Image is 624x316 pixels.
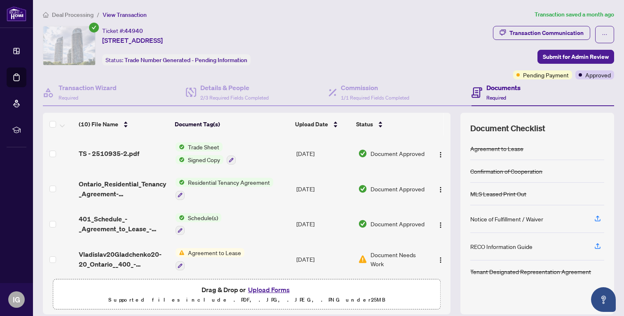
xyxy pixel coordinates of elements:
span: Document Approved [371,219,425,228]
th: Status [353,113,427,136]
span: Required [59,95,78,101]
span: Status [356,120,373,129]
h4: Details & People [200,83,269,93]
div: Notice of Fulfillment / Waiver [470,214,543,223]
span: Trade Sheet [185,142,223,151]
button: Status IconAgreement to Lease [176,248,244,270]
div: Agreement to Lease [470,144,523,153]
img: Document Status [358,149,367,158]
button: Logo [434,253,447,266]
div: Ticket #: [102,26,143,35]
span: ellipsis [602,32,608,37]
img: IMG-W12200559_1.jpg [43,26,95,65]
span: Signed Copy [185,155,223,164]
span: check-circle [89,23,99,33]
p: Supported files include .PDF, .JPG, .JPEG, .PNG under 25 MB [58,295,435,305]
div: Transaction Communication [509,26,584,39]
span: 401_Schedule_-_Agreement_to_Lease_-_Residential_-_A_-_PropTx-[PERSON_NAME]-2.pdf [79,214,169,234]
button: Status IconResidential Tenancy Agreement [176,178,273,200]
span: View Transaction [103,11,147,19]
img: Status Icon [176,248,185,257]
td: [DATE] [293,207,354,242]
h4: Transaction Wizard [59,83,117,93]
button: Transaction Communication [493,26,590,40]
th: Document Tag(s) [171,113,292,136]
h4: Commission [341,83,409,93]
div: Tenant Designated Representation Agreement [470,267,591,276]
span: Agreement to Lease [185,248,244,257]
div: MLS Leased Print Out [470,189,526,198]
span: Drag & Drop orUpload FormsSupported files include .PDF, .JPG, .JPEG, .PNG under25MB [53,279,440,310]
td: [DATE] [293,136,354,171]
button: Submit for Admin Review [537,50,614,64]
span: Required [486,95,506,101]
img: Document Status [358,255,367,264]
img: Status Icon [176,142,185,151]
span: Upload Date [295,120,328,129]
span: Document Approved [371,184,425,193]
img: Logo [437,222,444,228]
span: Schedule(s) [185,213,221,222]
span: Document Approved [371,149,425,158]
span: TS - 2510935-2.pdf [79,149,139,158]
button: Logo [434,217,447,230]
span: home [43,12,49,18]
span: Document Needs Work [371,250,426,268]
span: Ontario_Residential_Tenancy_Agreement-2230_Lake_Shore_unit_3304.pdf [79,179,169,199]
div: RECO Information Guide [470,242,533,251]
span: Drag & Drop or [202,284,292,295]
img: Logo [437,257,444,263]
img: logo [7,6,26,21]
span: Trade Number Generated - Pending Information [124,56,247,64]
button: Status IconSchedule(s) [176,213,221,235]
button: Open asap [591,287,616,312]
article: Transaction saved a month ago [535,10,614,19]
button: Logo [434,147,447,160]
div: Confirmation of Cooperation [470,167,542,176]
span: Document Checklist [470,123,545,134]
td: [DATE] [293,242,354,277]
span: IG [13,294,20,305]
img: Status Icon [176,178,185,187]
img: Status Icon [176,213,185,222]
img: Logo [437,186,444,193]
span: 2/3 Required Fields Completed [200,95,269,101]
span: 44940 [124,27,143,35]
img: Logo [437,151,444,158]
span: [STREET_ADDRESS] [102,35,163,45]
span: Pending Payment [523,70,569,79]
button: Logo [434,182,447,195]
span: Submit for Admin Review [543,50,609,63]
li: / [97,10,99,19]
th: Upload Date [292,113,353,136]
button: Upload Forms [246,284,292,295]
span: Vladislav20Gladchenko20-20_Ontario__400_-_Agreement_to_Lease__Residential_-_2230_Lake_shore_unit_... [79,249,169,269]
span: Deal Processing [52,11,94,19]
th: (10) File Name [75,113,171,136]
span: Residential Tenancy Agreement [185,178,273,187]
h4: Documents [486,83,521,93]
td: [DATE] [293,171,354,207]
img: Status Icon [176,155,185,164]
img: Document Status [358,184,367,193]
span: 1/1 Required Fields Completed [341,95,409,101]
div: Status: [102,54,251,65]
img: Document Status [358,219,367,228]
button: Status IconTrade SheetStatus IconSigned Copy [176,142,236,165]
span: Approved [585,70,611,79]
span: (10) File Name [79,120,118,129]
